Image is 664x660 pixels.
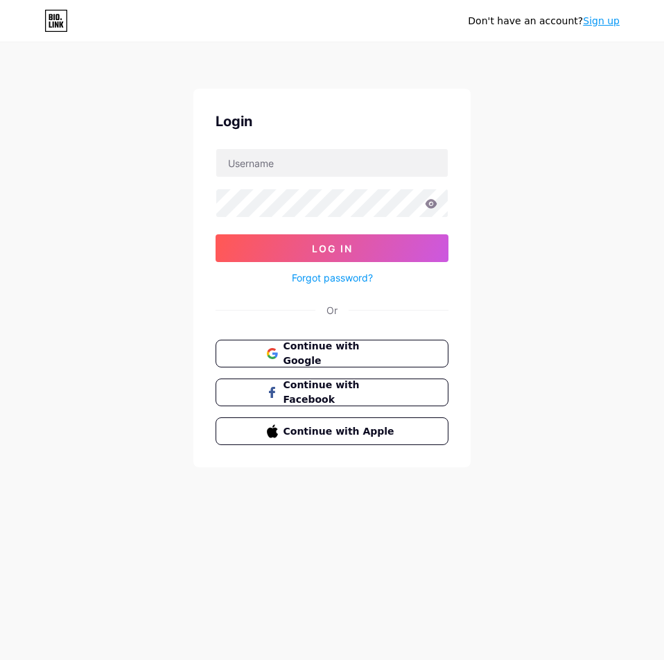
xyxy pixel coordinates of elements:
[283,339,398,368] span: Continue with Google
[216,379,448,406] button: Continue with Facebook
[216,111,448,132] div: Login
[216,149,448,177] input: Username
[583,15,620,26] a: Sign up
[216,417,448,445] button: Continue with Apple
[216,340,448,367] button: Continue with Google
[283,378,398,407] span: Continue with Facebook
[216,234,448,262] button: Log In
[468,14,620,28] div: Don't have an account?
[312,243,353,254] span: Log In
[292,270,373,285] a: Forgot password?
[283,424,398,439] span: Continue with Apple
[326,303,338,318] div: Or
